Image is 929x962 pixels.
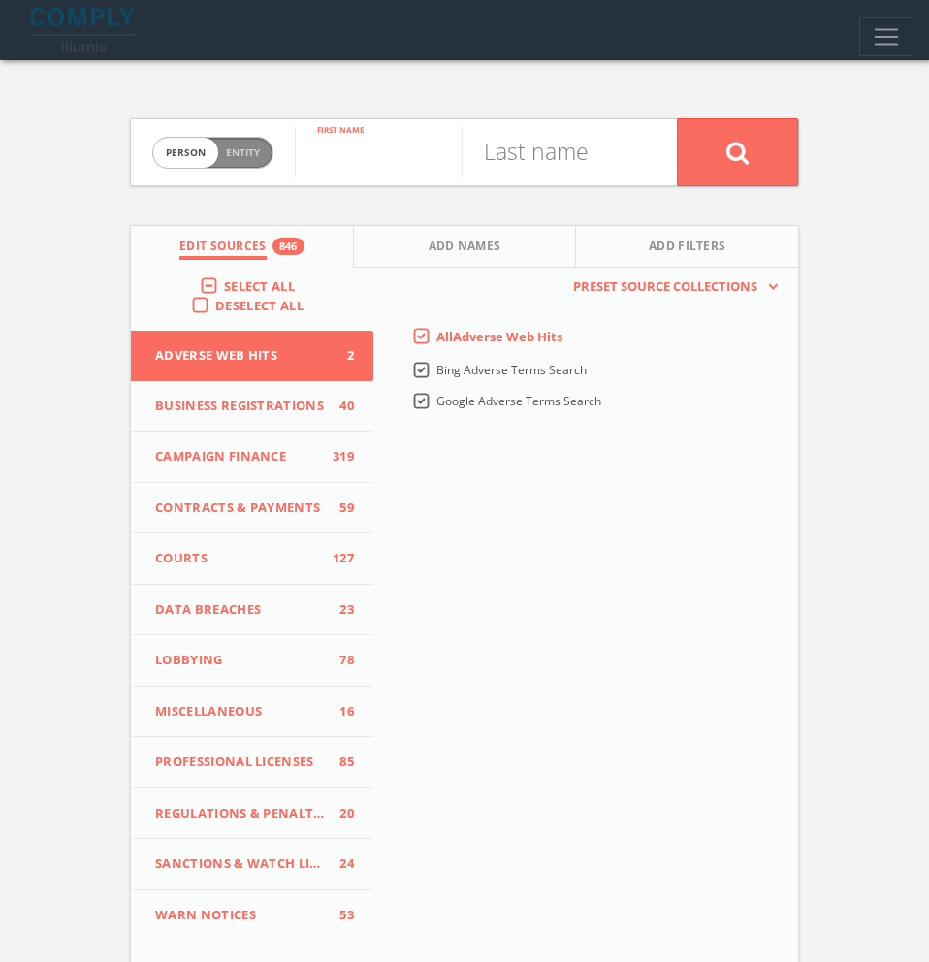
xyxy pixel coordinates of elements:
button: Business Registrations40 [131,381,373,433]
button: Regulations & Penalties20 [131,788,373,840]
span: Add Names [429,238,501,260]
button: Preset Source Collections [563,277,779,297]
button: Sanctions & Watch Lists24 [131,839,373,890]
span: Bing Adverse Terms Search [436,362,587,378]
span: 2 [325,346,354,366]
button: Add Names [354,226,577,268]
span: 20 [325,804,354,823]
button: Adverse Web Hits2 [131,331,373,381]
span: Professional Licenses [155,753,325,772]
span: 59 [325,498,354,518]
span: 53 [325,906,354,925]
span: Deselect All [215,297,304,314]
span: 85 [325,753,354,772]
span: Contracts & Payments [155,498,325,518]
button: Toggle navigation [859,17,913,56]
span: Courts [155,549,325,568]
button: Courts127 [131,533,373,585]
span: Adverse Web Hits [155,346,325,366]
div: 846 [272,238,304,255]
span: 127 [325,549,354,568]
span: Preset Source Collections [563,277,767,297]
span: Select All [224,277,295,295]
button: Data Breaches23 [131,585,373,636]
button: Miscellaneous16 [131,687,373,738]
span: All Adverse Web Hits [436,328,562,345]
span: 24 [325,854,354,874]
span: Business Registrations [155,397,325,416]
span: 40 [325,397,354,416]
span: person [153,138,218,168]
button: Edit Sources846 [131,226,354,268]
span: WARN Notices [155,906,325,925]
button: Lobbying78 [131,635,373,687]
span: 16 [325,702,354,721]
span: Edit Sources [179,238,267,260]
span: 78 [325,651,354,670]
img: illumis [30,8,139,52]
button: Professional Licenses85 [131,737,373,788]
span: Data Breaches [155,600,325,620]
span: 319 [325,447,354,466]
button: Add Filters [576,226,798,268]
button: WARN Notices53 [131,890,373,941]
button: Contracts & Payments59 [131,483,373,534]
span: Google Adverse Terms Search [436,393,601,409]
span: Regulations & Penalties [155,804,325,823]
span: Sanctions & Watch Lists [155,854,325,874]
span: Add Filters [649,238,726,260]
button: Campaign Finance319 [131,432,373,483]
span: 23 [325,600,354,620]
span: Lobbying [155,651,325,670]
span: Campaign Finance [155,447,325,466]
span: Miscellaneous [155,702,325,721]
span: Entity [226,145,260,160]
